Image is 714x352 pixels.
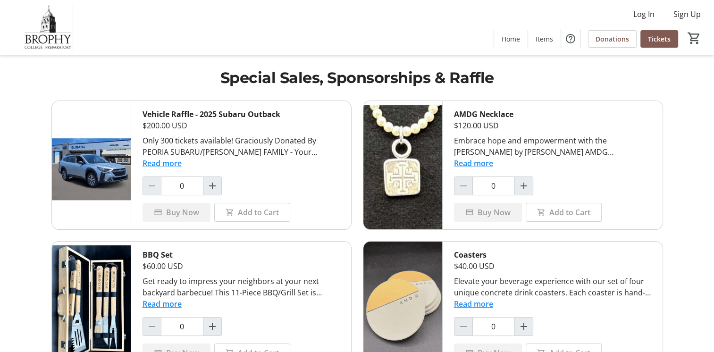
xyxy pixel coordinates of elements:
button: Read more [454,298,493,310]
h1: Special Sales, Sponsorships & Raffle [51,67,663,89]
div: $120.00 USD [454,120,651,131]
a: Tickets [640,30,678,48]
a: Home [494,30,528,48]
div: Only 300 tickets available! Graciously Donated By PEORIA SUBARU/[PERSON_NAME] FAMILY - Your Great... [143,135,340,158]
button: Read more [143,158,182,169]
button: Log In [626,7,662,22]
div: $40.00 USD [454,260,651,272]
img: Brophy College Preparatory 's Logo [6,4,90,51]
button: Read more [454,158,493,169]
div: BBQ Set [143,249,340,260]
div: $200.00 USD [143,120,340,131]
div: Elevate your beverage experience with our set of four unique concrete drink coasters. Each coaste... [454,276,651,298]
div: Coasters [454,249,651,260]
input: AMDG Necklace Quantity [472,176,515,195]
div: AMDG Necklace [454,109,651,120]
img: Vehicle Raffle - 2025 Subaru Outback [52,101,131,229]
span: Items [536,34,553,44]
div: Get ready to impress your neighbors at your next backyard barbecue! This 11-Piece BBQ/Grill Set i... [143,276,340,298]
a: Donations [588,30,637,48]
span: Log In [633,8,655,20]
span: Tickets [648,34,671,44]
button: Increment by one [203,318,221,335]
input: Vehicle Raffle - 2025 Subaru Outback Quantity [161,176,203,195]
button: Sign Up [666,7,708,22]
input: Coasters Quantity [472,317,515,336]
button: Increment by one [515,177,533,195]
span: Sign Up [673,8,701,20]
button: Increment by one [203,177,221,195]
input: BBQ Set Quantity [161,317,203,336]
div: Embrace hope and empowerment with the [PERSON_NAME] by [PERSON_NAME] AMDG [PERSON_NAME] necklace,... [454,135,651,158]
a: Items [528,30,561,48]
span: Donations [596,34,629,44]
button: Cart [686,30,703,47]
button: Increment by one [515,318,533,335]
button: Help [561,29,580,48]
button: Read more [143,298,182,310]
span: Home [502,34,520,44]
div: Vehicle Raffle - 2025 Subaru Outback [143,109,340,120]
img: AMDG Necklace [363,101,442,229]
div: $60.00 USD [143,260,340,272]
